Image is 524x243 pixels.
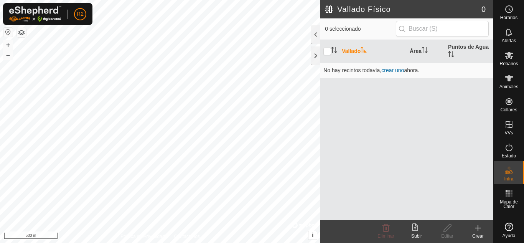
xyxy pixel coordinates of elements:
[361,48,367,54] p-sorticon: Activar para ordenar
[422,48,428,54] p-sorticon: Activar para ordenar
[504,177,513,181] span: Infra
[325,5,481,14] h2: Vallado Físico
[77,10,84,18] span: R2
[17,28,26,37] button: Capas del Mapa
[120,233,165,240] a: Política de Privacidad
[9,6,61,22] img: Logo Gallagher
[499,61,518,66] span: Rebaños
[3,50,13,60] button: –
[494,220,524,241] a: Ayuda
[500,15,517,20] span: Horarios
[377,233,394,239] span: Eliminar
[502,154,516,158] span: Estado
[331,48,337,54] p-sorticon: Activar para ordenar
[3,28,13,37] button: Restablecer Mapa
[445,40,493,63] th: Puntos de Agua
[312,232,313,238] span: i
[325,25,396,33] span: 0 seleccionado
[339,40,407,63] th: Vallado
[432,233,463,240] div: Editar
[380,67,419,73] span: , ahora.
[407,40,445,63] th: Área
[448,52,454,58] p-sorticon: Activar para ordenar
[496,200,522,209] span: Mapa de Calor
[481,3,486,15] span: 0
[381,67,404,73] span: crear uno
[174,233,200,240] a: Contáctenos
[308,231,317,240] button: i
[401,233,432,240] div: Subir
[3,40,13,50] button: +
[503,233,516,238] span: Ayuda
[499,84,518,89] span: Animales
[320,63,493,78] td: No hay recintos todavía
[502,38,516,43] span: Alertas
[500,107,517,112] span: Collares
[463,233,493,240] div: Crear
[504,131,513,135] span: VVs
[396,21,489,37] input: Buscar (S)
